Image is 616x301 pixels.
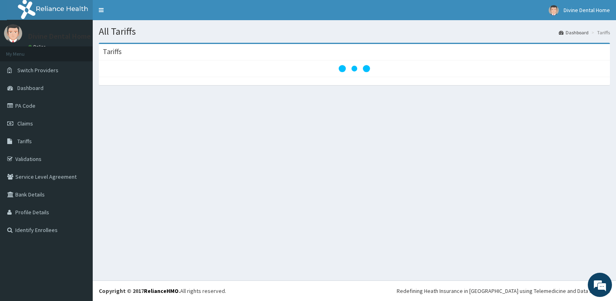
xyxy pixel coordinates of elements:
span: Divine Dental Home [564,6,610,14]
h3: Tariffs [103,48,122,55]
footer: All rights reserved. [93,280,616,301]
span: Tariffs [17,138,32,145]
span: Switch Providers [17,67,58,74]
img: User Image [549,5,559,15]
span: Dashboard [17,84,44,92]
p: Divine Dental Home [28,33,91,40]
div: Redefining Heath Insurance in [GEOGRAPHIC_DATA] using Telemedicine and Data Science! [397,287,610,295]
a: RelianceHMO [144,287,179,295]
h1: All Tariffs [99,26,610,37]
a: Dashboard [559,29,589,36]
img: User Image [4,24,22,42]
svg: audio-loading [338,52,370,85]
a: Online [28,44,48,50]
strong: Copyright © 2017 . [99,287,180,295]
li: Tariffs [589,29,610,36]
span: Claims [17,120,33,127]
